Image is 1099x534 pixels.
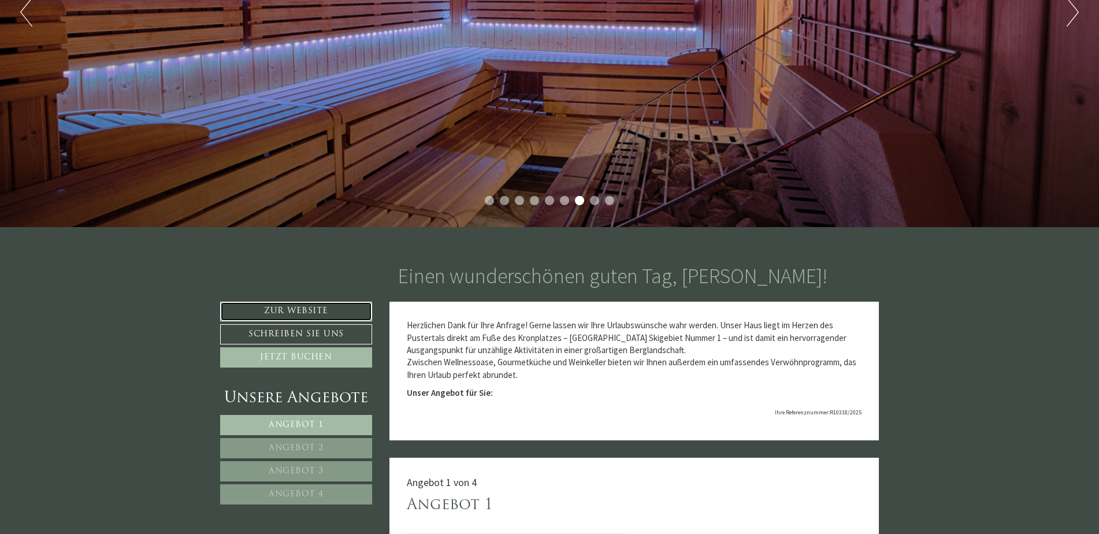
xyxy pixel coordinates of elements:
[220,324,372,344] a: Schreiben Sie uns
[407,476,477,489] span: Angebot 1 von 4
[9,31,170,64] div: Guten Tag, wie können wir Ihnen helfen?
[220,347,372,368] a: Jetzt buchen
[398,265,827,288] h1: Einen wunderschönen guten Tag, [PERSON_NAME]!
[269,421,324,429] span: Angebot 1
[220,388,372,409] div: Unsere Angebote
[269,444,324,453] span: Angebot 2
[17,54,165,61] small: 19:27
[380,305,455,325] button: Senden
[407,387,493,398] strong: Unser Angebot für Sie:
[269,490,324,499] span: Angebot 4
[407,495,493,516] div: Angebot 1
[220,302,372,321] a: Zur Website
[407,319,862,381] p: Herzlichen Dank für Ihre Anfrage! Gerne lassen wir Ihre Urlaubswünsche wahr werden. Unser Haus li...
[269,467,324,476] span: Angebot 3
[17,33,165,42] div: Montis – Active Nature Spa
[205,9,251,27] div: Montag
[775,409,862,416] span: Ihre Referenznummer:R10318/2025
